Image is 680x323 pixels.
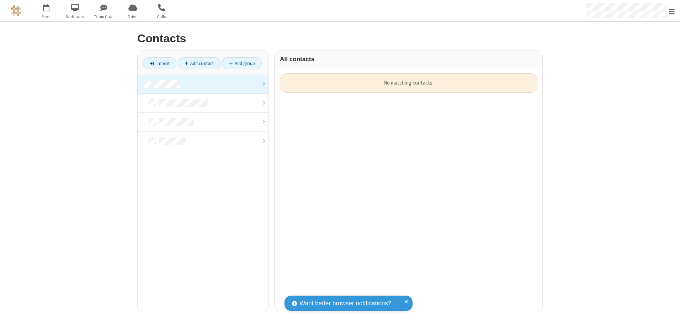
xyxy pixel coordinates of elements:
[62,14,89,20] span: Webinars
[275,68,542,312] div: grid
[280,73,537,93] div: No matching contacts.
[299,299,391,308] span: Want better browser notifications?
[143,57,176,69] a: Import
[33,14,60,20] span: Meet
[280,56,537,63] h3: All contacts
[11,5,21,16] img: QA Selenium DO NOT DELETE OR CHANGE
[222,57,262,69] a: Add group
[119,14,146,20] span: Drive
[148,14,175,20] span: Calls
[91,14,117,20] span: Team Chat
[178,57,221,69] a: Add contact
[137,32,543,45] h2: Contacts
